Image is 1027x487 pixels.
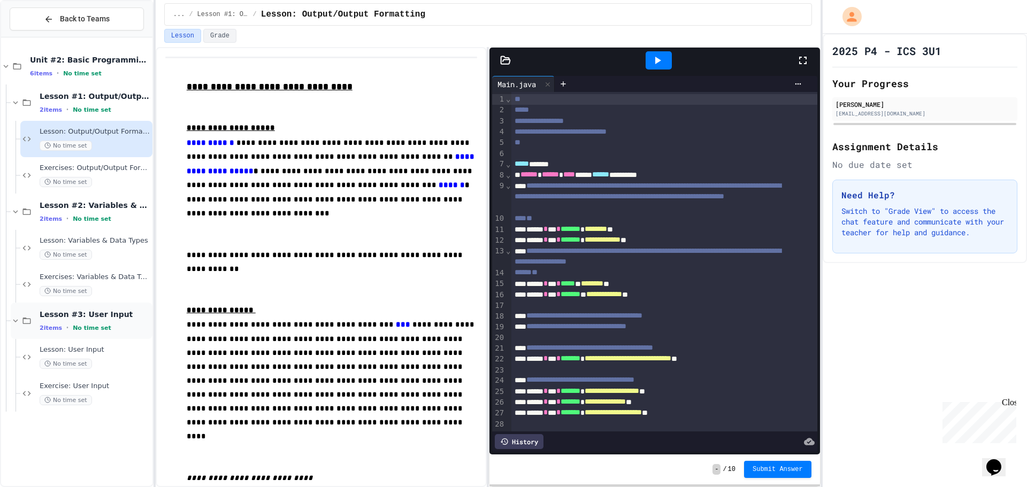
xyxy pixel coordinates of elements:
div: My Account [831,4,864,29]
button: Submit Answer [744,461,811,478]
h2: Assignment Details [832,139,1017,154]
span: Lesson #1: Output/Output Formatting [197,10,249,19]
span: Lesson #3: User Input [40,310,150,319]
h3: Need Help? [841,189,1008,202]
div: [EMAIL_ADDRESS][DOMAIN_NAME] [836,110,1014,118]
span: No time set [63,70,102,77]
h1: 2025 P4 - ICS 3U1 [832,43,941,58]
div: Chat with us now!Close [4,4,74,68]
button: Lesson [164,29,201,43]
div: 9 [492,181,505,213]
div: 8 [492,170,505,181]
span: 10 [728,465,735,474]
div: 27 [492,408,505,419]
span: No time set [73,106,111,113]
span: No time set [40,141,92,151]
div: 2 [492,105,505,115]
div: 26 [492,397,505,408]
span: Lesson: User Input [40,345,150,354]
div: 18 [492,311,505,322]
div: 11 [492,225,505,235]
span: / [189,10,193,19]
span: Back to Teams [60,13,110,25]
span: Fold line [505,160,511,168]
div: 6 [492,149,505,159]
span: Fold line [505,246,511,255]
div: [PERSON_NAME] [836,99,1014,109]
p: Switch to "Grade View" to access the chat feature and communicate with your teacher for help and ... [841,206,1008,238]
div: 28 [492,419,505,430]
div: 7 [492,159,505,169]
span: ... [173,10,185,19]
div: 12 [492,235,505,246]
span: Lesson: Output/Output Formatting [261,8,425,21]
div: 5 [492,137,505,148]
span: • [57,69,59,78]
div: 23 [492,365,505,376]
span: No time set [40,177,92,187]
span: / [253,10,257,19]
span: Fold line [505,95,511,103]
iframe: chat widget [982,444,1016,476]
div: No due date set [832,158,1017,171]
span: No time set [40,395,92,405]
iframe: chat widget [938,398,1016,443]
span: Fold line [505,181,511,190]
div: 13 [492,246,505,268]
span: No time set [40,359,92,369]
div: 4 [492,127,505,137]
div: History [495,434,543,449]
div: 17 [492,300,505,311]
span: No time set [40,250,92,260]
div: 25 [492,386,505,397]
span: Submit Answer [753,465,803,474]
span: No time set [73,215,111,222]
div: 22 [492,354,505,365]
button: Back to Teams [10,7,144,30]
span: Exercises: Output/Output Formatting [40,164,150,173]
span: 2 items [40,215,62,222]
span: No time set [40,286,92,296]
span: 2 items [40,106,62,113]
span: - [712,464,721,475]
div: 20 [492,333,505,343]
div: 29 [492,429,505,440]
span: • [66,105,68,114]
span: / [723,465,726,474]
span: • [66,323,68,332]
span: 2 items [40,324,62,331]
span: 6 items [30,70,52,77]
span: • [66,214,68,223]
h2: Your Progress [832,76,1017,91]
div: 24 [492,375,505,386]
div: 10 [492,213,505,224]
span: Lesson #1: Output/Output Formatting [40,91,150,101]
div: 1 [492,94,505,105]
div: 16 [492,290,505,300]
div: Main.java [492,79,541,90]
span: Lesson: Output/Output Formatting [40,127,150,136]
span: Fold line [505,171,511,179]
div: 15 [492,279,505,289]
span: Exercises: Variables & Data Types [40,273,150,282]
span: Unit #2: Basic Programming Concepts [30,55,150,65]
span: Exercise: User Input [40,382,150,391]
div: 21 [492,343,505,354]
div: 19 [492,322,505,333]
div: Main.java [492,76,555,92]
span: Fold line [505,430,511,438]
span: No time set [73,324,111,331]
button: Grade [203,29,236,43]
div: 3 [492,116,505,127]
span: Lesson #2: Variables & Data Types [40,200,150,210]
div: 14 [492,268,505,279]
span: Lesson: Variables & Data Types [40,236,150,245]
